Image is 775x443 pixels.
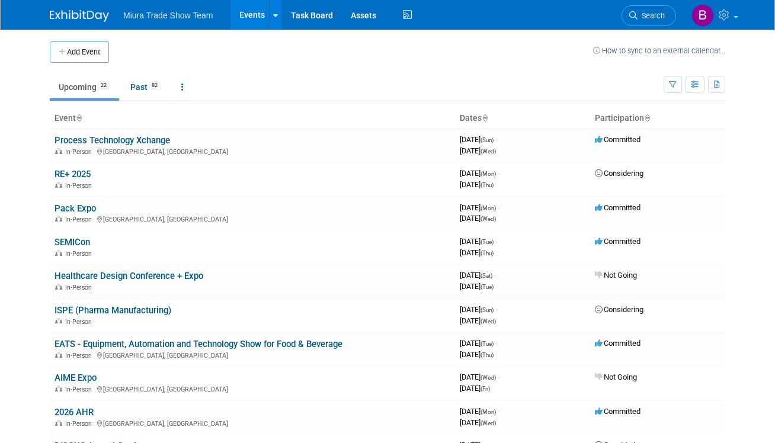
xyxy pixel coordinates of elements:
span: 82 [148,81,161,90]
a: Pack Expo [55,203,96,214]
span: Committed [595,135,641,144]
a: RE+ 2025 [55,169,91,179]
span: (Mon) [481,409,496,415]
img: In-Person Event [55,250,62,256]
button: Add Event [50,41,109,63]
span: - [498,169,499,178]
span: (Wed) [481,420,496,426]
span: [DATE] [460,384,490,393]
span: Considering [595,169,643,178]
img: In-Person Event [55,216,62,221]
span: - [495,135,497,144]
span: [DATE] [460,282,494,291]
img: In-Person Event [55,284,62,290]
a: How to sync to an external calendar... [593,46,725,55]
span: Committed [595,203,641,212]
span: - [498,373,499,381]
span: (Sat) [481,272,492,279]
span: - [495,339,497,348]
div: [GEOGRAPHIC_DATA], [GEOGRAPHIC_DATA] [55,146,450,156]
span: 22 [97,81,110,90]
span: [DATE] [460,316,496,325]
span: In-Person [65,318,95,326]
a: Search [622,5,676,26]
span: (Sun) [481,137,494,143]
span: Miura Trade Show Team [123,11,213,20]
span: [DATE] [460,203,499,212]
span: [DATE] [460,407,499,416]
span: [DATE] [460,248,494,257]
span: (Sun) [481,307,494,313]
span: [DATE] [460,214,496,223]
span: In-Person [65,352,95,359]
span: Not Going [595,271,637,280]
a: Sort by Participation Type [644,113,650,123]
img: ExhibitDay [50,10,109,22]
span: Committed [595,237,641,246]
span: (Mon) [481,171,496,177]
span: In-Person [65,216,95,223]
span: [DATE] [460,418,496,427]
img: In-Person Event [55,352,62,358]
span: In-Person [65,250,95,258]
span: Considering [595,305,643,314]
span: (Fri) [481,386,490,392]
img: In-Person Event [55,182,62,188]
span: (Tue) [481,239,494,245]
a: Healthcare Design Conference + Expo [55,271,203,281]
img: In-Person Event [55,420,62,426]
span: (Tue) [481,341,494,347]
span: (Thu) [481,250,494,256]
a: Past82 [121,76,170,98]
span: (Thu) [481,182,494,188]
span: In-Person [65,182,95,190]
span: In-Person [65,386,95,393]
span: (Tue) [481,284,494,290]
th: Participation [590,108,725,129]
span: - [495,237,497,246]
a: SEMICon [55,237,90,248]
div: [GEOGRAPHIC_DATA], [GEOGRAPHIC_DATA] [55,350,450,359]
img: In-Person Event [55,318,62,324]
div: [GEOGRAPHIC_DATA], [GEOGRAPHIC_DATA] [55,214,450,223]
a: 2026 AHR [55,407,94,418]
div: [GEOGRAPHIC_DATA], [GEOGRAPHIC_DATA] [55,418,450,428]
span: - [495,305,497,314]
span: In-Person [65,284,95,291]
span: - [498,407,499,416]
span: (Wed) [481,148,496,155]
img: Brittany Jordan [691,4,714,27]
a: ISPE (Pharma Manufacturing) [55,305,171,316]
span: Committed [595,407,641,416]
span: - [498,203,499,212]
span: In-Person [65,420,95,428]
th: Dates [455,108,590,129]
span: [DATE] [460,305,497,314]
span: (Thu) [481,352,494,358]
span: [DATE] [460,146,496,155]
span: [DATE] [460,339,497,348]
div: [GEOGRAPHIC_DATA], [GEOGRAPHIC_DATA] [55,384,450,393]
span: [DATE] [460,271,496,280]
span: In-Person [65,148,95,156]
span: [DATE] [460,135,497,144]
span: Not Going [595,373,637,381]
span: Search [638,11,665,20]
a: Sort by Start Date [482,113,488,123]
span: (Mon) [481,205,496,211]
th: Event [50,108,455,129]
span: [DATE] [460,180,494,189]
span: [DATE] [460,373,499,381]
span: [DATE] [460,237,497,246]
img: In-Person Event [55,386,62,391]
span: (Wed) [481,374,496,381]
img: In-Person Event [55,148,62,154]
span: (Wed) [481,318,496,325]
a: Sort by Event Name [76,113,82,123]
span: Committed [595,339,641,348]
a: AIME Expo [55,373,97,383]
span: (Wed) [481,216,496,222]
span: - [494,271,496,280]
a: Upcoming22 [50,76,119,98]
span: [DATE] [460,350,494,359]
